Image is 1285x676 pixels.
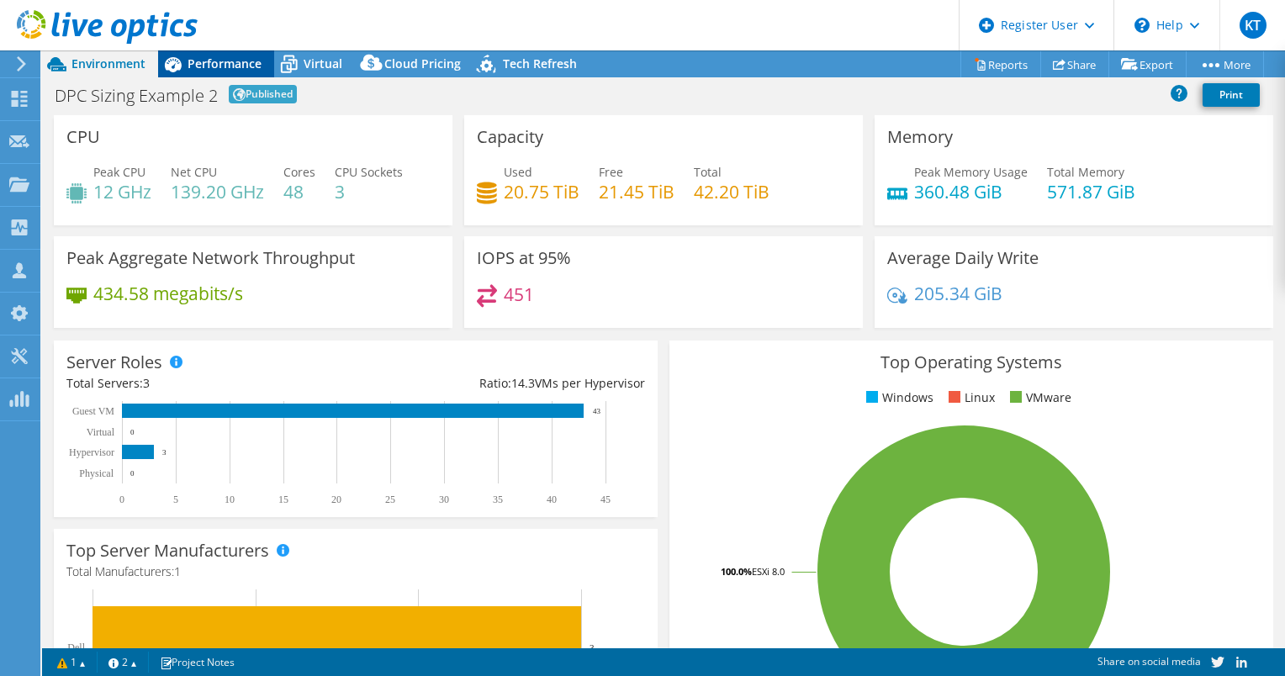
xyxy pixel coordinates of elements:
[1108,51,1187,77] a: Export
[1203,83,1260,107] a: Print
[504,164,532,180] span: Used
[599,164,623,180] span: Free
[130,469,135,478] text: 0
[1134,18,1150,33] svg: \n
[283,182,315,201] h4: 48
[590,642,595,652] text: 3
[600,494,611,505] text: 45
[599,182,674,201] h4: 21.45 TiB
[887,249,1039,267] h3: Average Daily Write
[97,652,149,673] a: 2
[493,494,503,505] text: 35
[335,164,403,180] span: CPU Sockets
[66,249,355,267] h3: Peak Aggregate Network Throughput
[694,182,769,201] h4: 42.20 TiB
[593,407,601,415] text: 43
[174,563,181,579] span: 1
[384,55,461,71] span: Cloud Pricing
[143,375,150,391] span: 3
[229,85,297,103] span: Published
[173,494,178,505] text: 5
[79,467,114,479] text: Physical
[477,249,571,267] h3: IOPS at 95%
[503,55,577,71] span: Tech Refresh
[1006,388,1071,407] li: VMware
[547,494,557,505] text: 40
[439,494,449,505] text: 30
[1186,51,1264,77] a: More
[283,164,315,180] span: Cores
[66,541,269,560] h3: Top Server Manufacturers
[914,164,1028,180] span: Peak Memory Usage
[862,388,933,407] li: Windows
[225,494,235,505] text: 10
[93,182,151,201] h4: 12 GHz
[69,446,114,458] text: Hypervisor
[694,164,722,180] span: Total
[67,642,85,653] text: Dell
[93,164,145,180] span: Peak CPU
[66,353,162,372] h3: Server Roles
[171,182,264,201] h4: 139.20 GHz
[914,284,1002,303] h4: 205.34 GiB
[1047,182,1135,201] h4: 571.87 GiB
[66,562,645,581] h4: Total Manufacturers:
[504,182,579,201] h4: 20.75 TiB
[119,494,124,505] text: 0
[887,128,953,146] h3: Memory
[66,374,356,393] div: Total Servers:
[55,87,218,104] h1: DPC Sizing Example 2
[1040,51,1109,77] a: Share
[335,182,403,201] h4: 3
[385,494,395,505] text: 25
[1240,12,1266,39] span: KT
[72,405,114,417] text: Guest VM
[504,285,534,304] h4: 451
[752,565,785,578] tspan: ESXi 8.0
[66,128,100,146] h3: CPU
[944,388,995,407] li: Linux
[278,494,288,505] text: 15
[960,51,1041,77] a: Reports
[1047,164,1124,180] span: Total Memory
[130,428,135,436] text: 0
[914,182,1028,201] h4: 360.48 GiB
[682,353,1261,372] h3: Top Operating Systems
[188,55,262,71] span: Performance
[511,375,535,391] span: 14.3
[93,284,243,303] h4: 434.58 megabits/s
[87,426,115,438] text: Virtual
[721,565,752,578] tspan: 100.0%
[477,128,543,146] h3: Capacity
[71,55,145,71] span: Environment
[162,448,167,457] text: 3
[304,55,342,71] span: Virtual
[331,494,341,505] text: 20
[45,652,98,673] a: 1
[171,164,217,180] span: Net CPU
[356,374,645,393] div: Ratio: VMs per Hypervisor
[1097,654,1201,668] span: Share on social media
[148,652,246,673] a: Project Notes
